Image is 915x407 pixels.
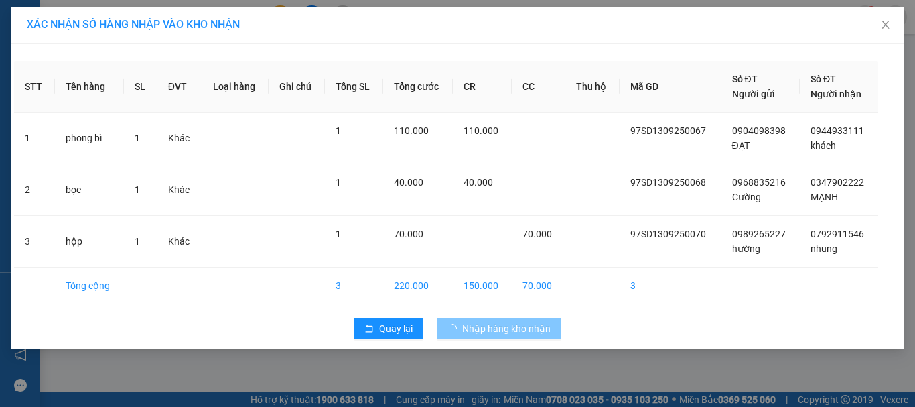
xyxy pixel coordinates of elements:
span: 70.000 [522,229,552,239]
td: 3 [620,268,721,304]
span: hường [732,243,760,254]
span: Cường [732,192,761,202]
span: 97SD1309250067 [630,125,706,136]
span: 1 [336,177,341,188]
span: Số ĐT [732,74,758,84]
span: Người nhận [811,89,861,99]
span: 40.000 [464,177,493,188]
td: 220.000 [383,268,453,304]
td: 3 [325,268,383,304]
th: Tên hàng [55,61,124,113]
th: Thu hộ [565,61,620,113]
th: Tổng cước [383,61,453,113]
span: 40.000 [394,177,423,188]
td: 1 [14,113,55,164]
th: Tổng SL [325,61,383,113]
span: 70.000 [394,229,423,239]
span: XÁC NHẬN SỐ HÀNG NHẬP VÀO KHO NHẬN [27,18,240,31]
span: 97SD1309250068 [630,177,706,188]
td: 2 [14,164,55,216]
span: 97SD1309250070 [630,229,706,239]
td: Khác [157,113,202,164]
span: ĐẠT [732,140,750,151]
th: CR [453,61,512,113]
td: Tổng cộng [55,268,124,304]
button: rollbackQuay lại [354,318,423,339]
span: loading [447,324,462,333]
span: close [880,19,891,30]
span: 0347902222 [811,177,864,188]
span: 0792911546 [811,229,864,239]
td: Khác [157,164,202,216]
td: 70.000 [512,268,565,304]
td: bọc [55,164,124,216]
span: 1 [336,229,341,239]
span: 1 [336,125,341,136]
span: 110.000 [464,125,498,136]
span: 1 [135,133,140,143]
span: khách [811,140,836,151]
span: Người gửi [732,89,775,99]
td: 150.000 [453,268,512,304]
button: Close [867,7,904,44]
span: rollback [364,324,374,335]
span: Nhập hàng kho nhận [462,321,551,336]
td: 3 [14,216,55,268]
span: nhung [811,243,837,254]
th: SL [124,61,157,113]
span: Quay lại [379,321,413,336]
th: CC [512,61,565,113]
th: Mã GD [620,61,721,113]
span: 110.000 [394,125,429,136]
button: Nhập hàng kho nhận [437,318,561,339]
span: 1 [135,236,140,247]
td: hộp [55,216,124,268]
th: STT [14,61,55,113]
span: 0944933111 [811,125,864,136]
td: phong bì [55,113,124,164]
th: Ghi chú [269,61,325,113]
span: 0968835216 [732,177,786,188]
span: 0904098398 [732,125,786,136]
span: 1 [135,184,140,195]
span: 0989265227 [732,229,786,239]
th: ĐVT [157,61,202,113]
td: Khác [157,216,202,268]
th: Loại hàng [202,61,269,113]
span: Số ĐT [811,74,836,84]
span: MẠNH [811,192,838,202]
